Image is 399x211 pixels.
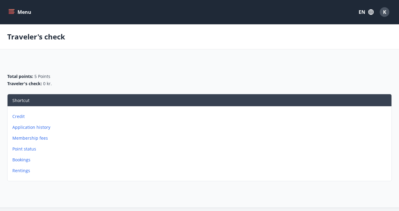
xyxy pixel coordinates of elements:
p: Traveler's check [7,32,65,42]
span: 0 kr. [43,81,52,87]
span: Total points : [7,73,33,79]
span: 5 Points [34,73,50,79]
p: Point status [12,146,389,152]
span: Shortcut [12,98,30,103]
p: Credit [12,113,389,119]
p: Membership fees [12,135,389,141]
span: K [383,9,386,15]
p: Bookings [12,157,389,163]
button: K [377,5,392,19]
p: Application history [12,124,389,130]
p: Rentings [12,168,389,174]
button: menu [7,7,34,17]
span: Traveler's check : [7,81,42,87]
button: EN [356,7,376,17]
